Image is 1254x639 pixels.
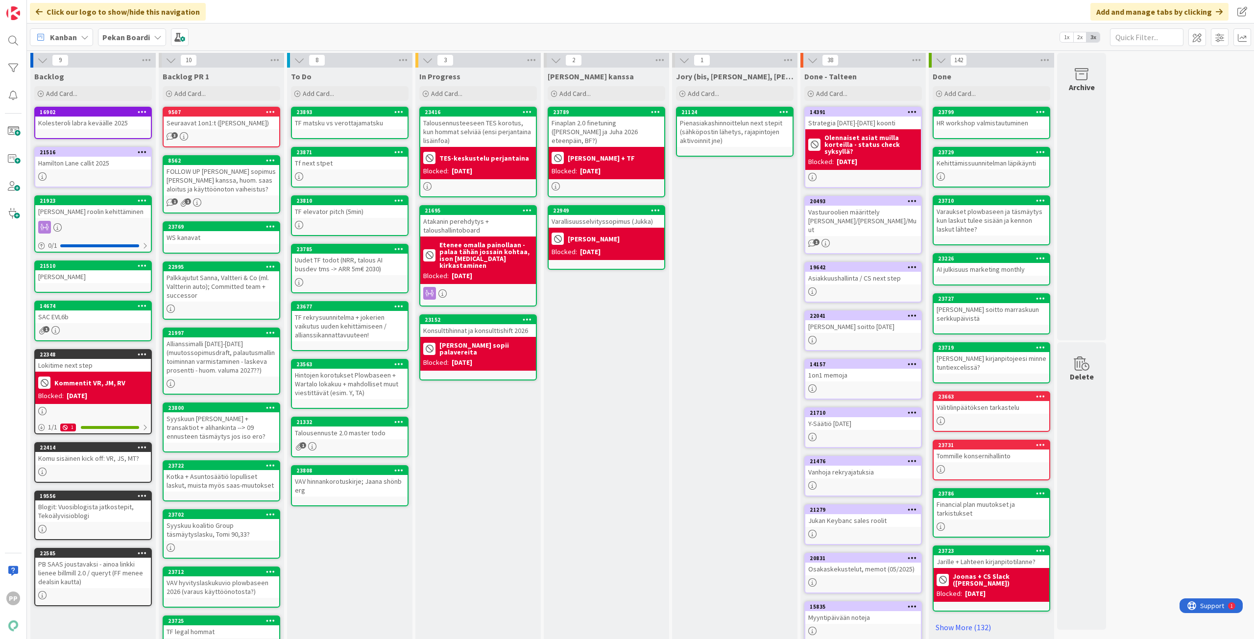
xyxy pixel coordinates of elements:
[810,603,921,610] div: 15835
[292,117,408,129] div: TF matsku vs verottajamatsku
[934,343,1049,374] div: 23719[PERSON_NAME] kirjanpitojeesi minne tuntiexcelissä?
[580,247,601,257] div: [DATE]
[292,245,408,254] div: 23785
[40,303,151,309] div: 14674
[6,619,20,633] img: avatar
[452,271,472,281] div: [DATE]
[805,369,921,381] div: 1on1 memoja
[296,361,408,368] div: 23563
[300,442,306,449] span: 1
[164,337,279,377] div: Allianssimalli [DATE]-[DATE] (muutossopimusdraft, palautusmallin toiminnan varmistaminen - laskev...
[934,489,1049,498] div: 23786
[553,207,664,214] div: 22949
[549,108,664,147] div: 23789Finaplan 2.0 finetuning ([PERSON_NAME] ja Juha 2026 eteenpäin, BF?)
[938,197,1049,204] div: 23710
[420,108,536,117] div: 23416
[292,254,408,275] div: Uudet TF todot (NRR, talous AI busdev tms -> ARR 5m€ 2030)
[805,505,921,527] div: 21279Jukan Keybanc sales roolit
[168,263,279,270] div: 22995
[425,316,536,323] div: 23152
[168,511,279,518] div: 23702
[163,71,209,81] span: Backlog PR 1
[292,466,408,497] div: 23808VAV hinnankorotuskirje; Jaana shönb erg
[164,461,279,492] div: 23722Kotka + Asuntosäätiö lopulliset laskut, muista myös saas-muutokset
[292,196,408,218] div: 23810TF elevator pitch (5min)
[420,117,536,147] div: Talousennusteeseen TES korotus, kun hommat selviää (ensi perjantaina lisäinfoa)
[549,117,664,147] div: Finaplan 2.0 finetuning ([PERSON_NAME] ja Juha 2026 eteenpäin, BF?)
[944,89,976,98] span: Add Card...
[805,554,921,563] div: 20831
[292,426,408,439] div: Talousennuste 2.0 master todo
[837,157,857,167] div: [DATE]
[292,205,408,218] div: TF elevator pitch (5min)
[35,558,151,588] div: PB SAAS joustavaksi - ainoa linkki lienee billmill 2.0 / queryt (FF menee dealsin kautta)
[292,466,408,475] div: 23808
[420,206,536,215] div: 21695
[1069,81,1095,93] div: Archive
[164,568,279,576] div: 23712
[164,165,279,195] div: FOLLOW UP [PERSON_NAME] sopimus [PERSON_NAME] kanssa, huom. saas aloitus ja käyttöönoton vaiheistus?
[35,549,151,588] div: 22585PB SAAS joustavaksi - ainoa linkki lienee billmill 2.0 / queryt (FF menee dealsin kautta)
[35,261,151,283] div: 21510[PERSON_NAME]
[934,555,1049,568] div: Jarille + Lahteen kirjanpitotilanne?
[420,206,536,237] div: 21695Atakanin perehdytys + taloushallintoboard
[164,156,279,165] div: 8562
[938,490,1049,497] div: 23786
[292,369,408,399] div: Hintojen korotukset Plowbaseen + Wartalo lokakuu + mahdolliset muut viestittävät (esim. Y, TA)
[938,344,1049,351] div: 23719
[810,361,921,368] div: 14157
[805,602,921,611] div: 15835
[934,303,1049,325] div: [PERSON_NAME] soitto marraskuun serkkupäivistä
[805,408,921,430] div: 21710Y-Säätiö [DATE]
[35,117,151,129] div: Kolesteroli labra keväälle 2025
[164,329,279,337] div: 21997
[452,357,472,368] div: [DATE]
[805,466,921,478] div: Vanhoja rekryajatuksia
[6,592,20,605] div: PP
[933,71,951,81] span: Done
[934,148,1049,169] div: 23729Kehittämissuunnitelman läpikäynti
[164,625,279,638] div: TF legal hommat
[805,611,921,624] div: Myyntipäivään noteja
[35,350,151,359] div: 22348
[681,109,793,116] div: 21124
[40,550,151,557] div: 22585
[938,255,1049,262] div: 23226
[164,616,279,625] div: 23725
[805,311,921,333] div: 22041[PERSON_NAME] soitto [DATE]
[452,166,472,176] div: [DATE]
[292,302,408,311] div: 23677
[934,352,1049,374] div: [PERSON_NAME] kirjanpitojeesi minne tuntiexcelissä?
[938,295,1049,302] div: 23727
[164,519,279,541] div: Syyskuu koalitio Group täsmäytyslasku, Tomi 90,33?
[164,222,279,244] div: 23769WS kanavat
[164,470,279,492] div: Kotka + Asuntosäätiö lopulliset laskut, muista myös saas-muutokset
[1086,32,1100,42] span: 3x
[164,568,279,598] div: 23712VAV hyvityslaskukuvio plowbaseen 2026 (varaus käyttöönotosta?)
[934,196,1049,205] div: 23710
[35,310,151,323] div: SAC EVL6b
[296,197,408,204] div: 23810
[810,409,921,416] div: 21710
[805,108,921,129] div: 14391Strategia [DATE]-[DATE] koonti
[292,148,408,169] div: 23871Tf next stpet
[164,231,279,244] div: WS kanavat
[805,108,921,117] div: 14391
[805,311,921,320] div: 22041
[164,329,279,377] div: 21997Allianssimalli [DATE]-[DATE] (muutossopimusdraft, palautusmallin toiminnan varmistaminen - l...
[35,302,151,323] div: 14674SAC EVL6b
[549,215,664,228] div: Varallisuusselvityssopimus (Jukka)
[185,198,191,205] span: 1
[805,263,921,272] div: 19642
[292,157,408,169] div: Tf next stpet
[35,549,151,558] div: 22585
[1110,28,1183,46] input: Quick Filter...
[292,311,408,341] div: TF rekrysuunnitelma + jokerien vaikutus uuden kehittämiseen / allianssikannattavuuteen!
[694,54,710,66] span: 1
[1070,371,1094,382] div: Delete
[810,312,921,319] div: 22041
[35,492,151,500] div: 19556
[164,616,279,638] div: 23725TF legal hommat
[810,506,921,513] div: 21279
[805,505,921,514] div: 21279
